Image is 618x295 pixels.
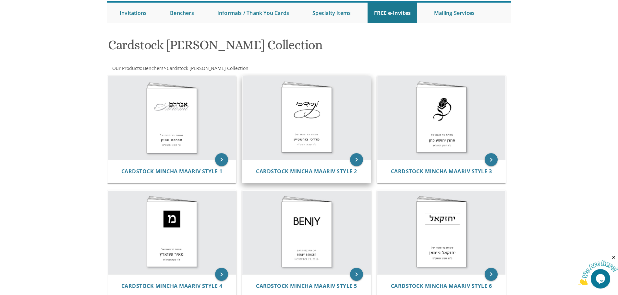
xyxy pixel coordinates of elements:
div: : [107,65,309,72]
a: keyboard_arrow_right [485,268,498,281]
img: Cardstock Mincha Maariv Style 3 [377,76,506,160]
a: keyboard_arrow_right [485,153,498,166]
span: Cardstock Mincha Maariv Style 3 [391,168,492,175]
img: Cardstock Mincha Maariv Style 6 [377,191,506,274]
iframe: chat widget [578,255,618,285]
img: Cardstock Mincha Maariv Style 5 [242,191,371,274]
h1: Cardstock [PERSON_NAME] Collection [108,38,373,57]
a: FREE e-Invites [368,3,417,23]
a: Cardstock Mincha Maariv Style 4 [121,283,223,289]
span: Cardstock Mincha Maariv Style 2 [256,168,357,175]
a: Cardstock Mincha Maariv Style 5 [256,283,357,289]
a: Cardstock Mincha Maariv Style 1 [121,168,223,175]
a: Specialty Items [306,3,357,23]
img: Cardstock Mincha Maariv Style 2 [242,76,371,160]
a: Cardstock Mincha Maariv Style 2 [256,168,357,175]
span: > [164,65,248,71]
span: Cardstock [PERSON_NAME] Collection [167,65,248,71]
a: Informals / Thank You Cards [211,3,296,23]
a: Benchers [142,65,164,71]
a: keyboard_arrow_right [350,153,363,166]
a: Cardstock Mincha Maariv Style 6 [391,283,492,289]
a: Cardstock [PERSON_NAME] Collection [166,65,248,71]
span: Benchers [143,65,164,71]
a: Invitations [113,3,153,23]
a: Our Products [112,65,141,71]
span: Cardstock Mincha Maariv Style 1 [121,168,223,175]
a: Mailing Services [428,3,481,23]
a: keyboard_arrow_right [215,153,228,166]
a: keyboard_arrow_right [215,268,228,281]
a: Cardstock Mincha Maariv Style 3 [391,168,492,175]
a: Benchers [164,3,200,23]
img: Cardstock Mincha Maariv Style 4 [108,191,236,274]
img: Cardstock Mincha Maariv Style 1 [108,76,236,160]
a: keyboard_arrow_right [350,268,363,281]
